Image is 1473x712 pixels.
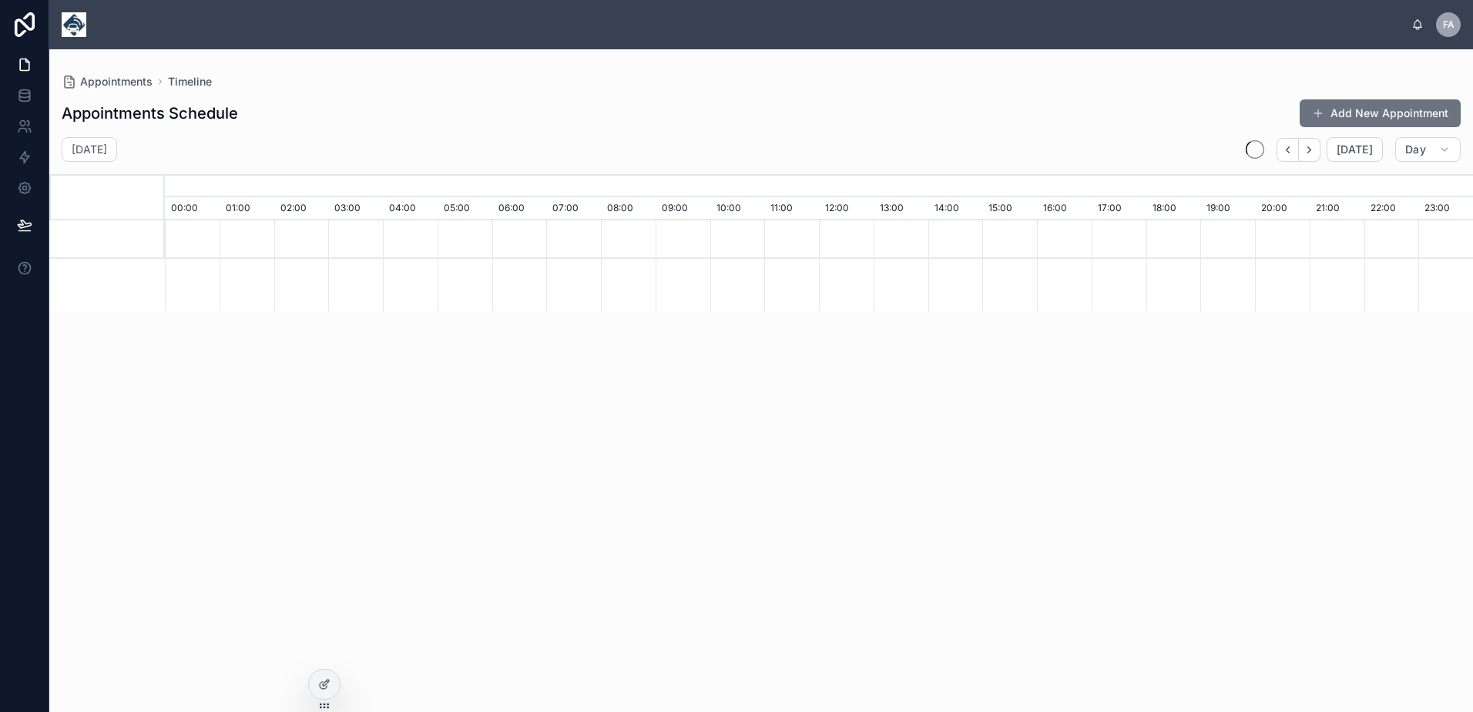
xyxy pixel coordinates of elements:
div: 04:00 [383,197,438,220]
div: 03:00 [328,197,383,220]
div: 01:00 [220,197,274,220]
span: [DATE] [1337,143,1373,156]
div: scrollable content [99,22,1411,28]
a: Appointments [62,74,153,89]
div: 18:00 [1146,197,1201,220]
div: 06:00 [492,197,547,220]
div: 09:00 [656,197,710,220]
div: 20:00 [1255,197,1310,220]
span: Day [1405,143,1426,156]
h2: [DATE] [72,142,107,157]
button: Add New Appointment [1300,99,1461,127]
span: FA [1443,18,1455,31]
div: 14:00 [928,197,983,220]
div: 07:00 [546,197,601,220]
div: 12:00 [819,197,874,220]
div: 05:00 [438,197,492,220]
div: 19:00 [1200,197,1255,220]
div: 13:00 [874,197,928,220]
div: 02:00 [274,197,329,220]
div: 00:00 [165,197,220,220]
img: App logo [62,12,86,37]
div: 15:00 [982,197,1037,220]
button: [DATE] [1327,137,1383,162]
button: Day [1395,137,1461,162]
div: 16:00 [1037,197,1092,220]
span: Appointments [80,74,153,89]
div: 22:00 [1364,197,1419,220]
div: 08:00 [601,197,656,220]
a: Timeline [168,74,212,89]
div: 23:00 [1418,197,1473,220]
h1: Appointments Schedule [62,102,238,124]
div: 17:00 [1092,197,1146,220]
div: 21:00 [1310,197,1364,220]
div: 11:00 [764,197,819,220]
div: 10:00 [710,197,765,220]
